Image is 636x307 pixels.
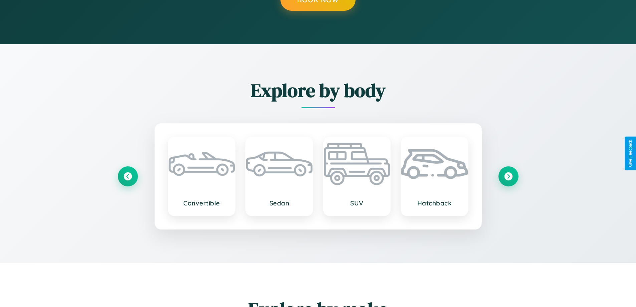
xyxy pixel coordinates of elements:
[628,140,633,167] div: Give Feedback
[331,199,384,207] h3: SUV
[408,199,461,207] h3: Hatchback
[118,78,518,103] h2: Explore by body
[175,199,228,207] h3: Convertible
[253,199,306,207] h3: Sedan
